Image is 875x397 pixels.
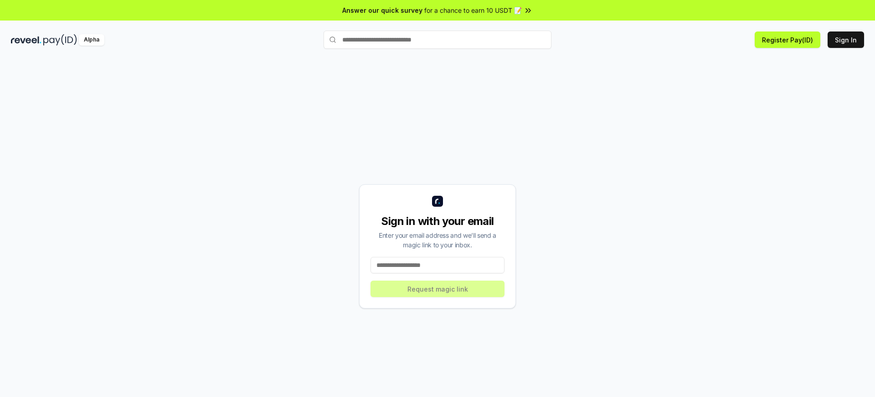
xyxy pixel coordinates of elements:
[432,196,443,207] img: logo_small
[11,34,41,46] img: reveel_dark
[79,34,104,46] div: Alpha
[342,5,422,15] span: Answer our quick survey
[828,31,864,48] button: Sign In
[755,31,820,48] button: Register Pay(ID)
[424,5,522,15] span: for a chance to earn 10 USDT 📝
[43,34,77,46] img: pay_id
[371,214,504,229] div: Sign in with your email
[371,230,504,250] div: Enter your email address and we’ll send a magic link to your inbox.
